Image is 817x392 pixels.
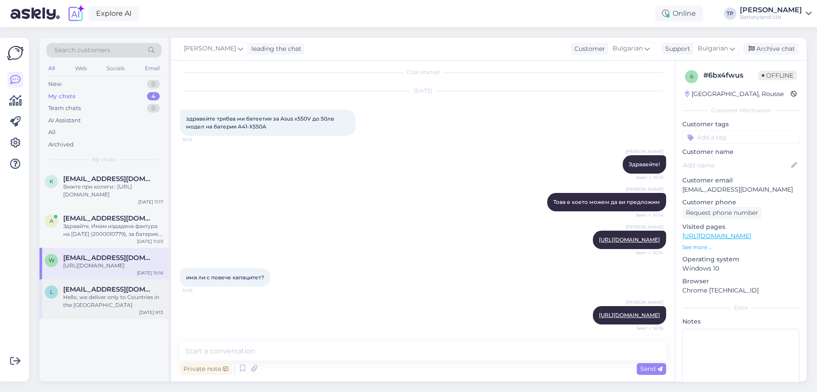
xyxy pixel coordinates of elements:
span: Offline [758,71,797,80]
span: Това е което можем да ви предложим [553,199,660,205]
span: Здравейте! [629,161,660,167]
p: Customer email [682,176,799,185]
div: [DATE] 11:03 [137,238,163,245]
span: arco@mal.bg [63,214,154,222]
div: Request phone number [682,207,762,219]
span: w [49,257,54,264]
div: [PERSON_NAME] [740,7,802,14]
a: [URL][DOMAIN_NAME] [599,236,660,243]
div: Web [73,63,89,74]
a: [PERSON_NAME]Batteryland Ltd [740,7,812,21]
p: Customer tags [682,120,799,129]
div: Archived [48,140,74,149]
span: [PERSON_NAME] [626,224,663,230]
a: [URL][DOMAIN_NAME] [682,232,751,240]
div: [DATE] 10:16 [137,270,163,276]
div: 0 [147,104,160,113]
span: 6 [690,73,693,80]
span: k [50,178,54,185]
div: My chats [48,92,75,101]
img: explore-ai [67,4,85,23]
div: Archive chat [743,43,799,55]
span: lu2ddb@gmail.com [63,285,154,293]
div: New [48,80,61,89]
div: Socials [105,63,126,74]
div: All [47,63,57,74]
div: Customer [571,44,605,53]
div: Online [655,6,703,21]
a: Explore AI [89,6,139,21]
span: има ли с повече капацитет? [186,274,264,281]
span: здравейте трябва ми батеетия за Asus x550V до 50лв модел на батерия A41-X550A [186,115,335,130]
span: [PERSON_NAME] [626,148,663,155]
div: [GEOGRAPHIC_DATA], Rousse [685,89,784,99]
div: Private note [180,363,232,375]
span: [PERSON_NAME] [626,299,663,306]
div: Team chats [48,104,81,113]
span: 10:12 [183,136,215,143]
span: Send [640,365,663,373]
div: 4 [147,92,160,101]
input: Add a tag [682,131,799,144]
div: [URL][DOMAIN_NAME] [63,262,163,270]
div: leading the chat [248,44,301,53]
p: Customer name [682,147,799,157]
p: Notes [682,317,799,326]
div: [DATE] 9:13 [139,309,163,316]
div: TP [724,7,736,20]
p: See more ... [682,243,799,251]
span: Seen ✓ 10:16 [631,325,663,331]
p: [EMAIL_ADDRESS][DOMAIN_NAME] [682,185,799,194]
p: Browser [682,277,799,286]
span: Seen ✓ 10:13 [631,174,663,181]
div: AI Assistant [48,116,81,125]
p: Customer phone [682,198,799,207]
div: 0 [147,80,160,89]
div: Batteryland Ltd [740,14,802,21]
span: Search customers [54,46,110,55]
span: [PERSON_NAME] [184,44,236,53]
span: Seen ✓ 10:14 [631,212,663,218]
input: Add name [683,160,789,170]
span: Seen ✓ 10:14 [631,249,663,256]
div: Вижте при колеги : [URL][DOMAIN_NAME] [63,183,163,199]
span: Bulgarian [613,44,643,53]
div: Chat started [180,68,666,76]
div: Support [662,44,690,53]
a: [URL][DOMAIN_NAME] [599,312,660,318]
div: Email [143,63,161,74]
div: [DATE] 11:17 [138,199,163,205]
div: Здравйте, Имам издадена фактура на [DATE] (2000010779), за батерия. Стоката е върната, парите същ... [63,222,163,238]
p: Operating system [682,255,799,264]
div: All [48,128,56,137]
div: # 6bx4fwus [703,70,758,81]
p: Visited pages [682,222,799,232]
div: Customer information [682,107,799,114]
span: [PERSON_NAME] [626,186,663,192]
div: Hello, we deliver only to Countries in the [GEOGRAPHIC_DATA] [63,293,163,309]
span: wwflubo@gbg.bg [63,254,154,262]
span: a [50,217,54,224]
img: Askly Logo [7,45,24,61]
span: kan4ok@gmail.com [63,175,154,183]
span: Bulgarian [698,44,728,53]
span: l [50,289,53,295]
div: Extra [682,304,799,312]
span: 10:15 [183,287,215,294]
span: My chats [92,156,116,164]
p: Chrome [TECHNICAL_ID] [682,286,799,295]
p: Windows 10 [682,264,799,273]
div: [DATE] [180,87,666,95]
